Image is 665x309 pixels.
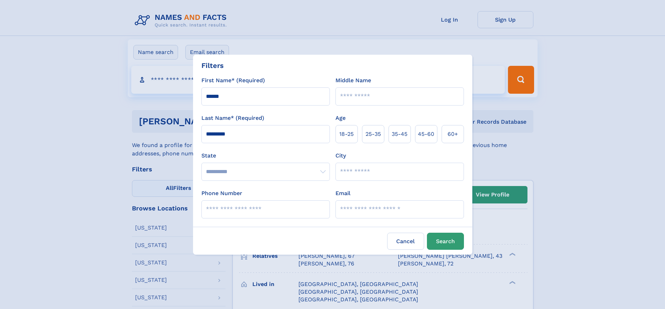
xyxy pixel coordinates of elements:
[392,130,407,138] span: 35‑45
[387,233,424,250] label: Cancel
[201,76,265,85] label: First Name* (Required)
[448,130,458,138] span: 60+
[365,130,381,138] span: 25‑35
[201,189,242,198] label: Phone Number
[201,60,224,71] div: Filters
[427,233,464,250] button: Search
[335,189,350,198] label: Email
[335,152,346,160] label: City
[335,76,371,85] label: Middle Name
[339,130,354,138] span: 18‑25
[335,114,346,122] label: Age
[418,130,434,138] span: 45‑60
[201,152,330,160] label: State
[201,114,264,122] label: Last Name* (Required)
